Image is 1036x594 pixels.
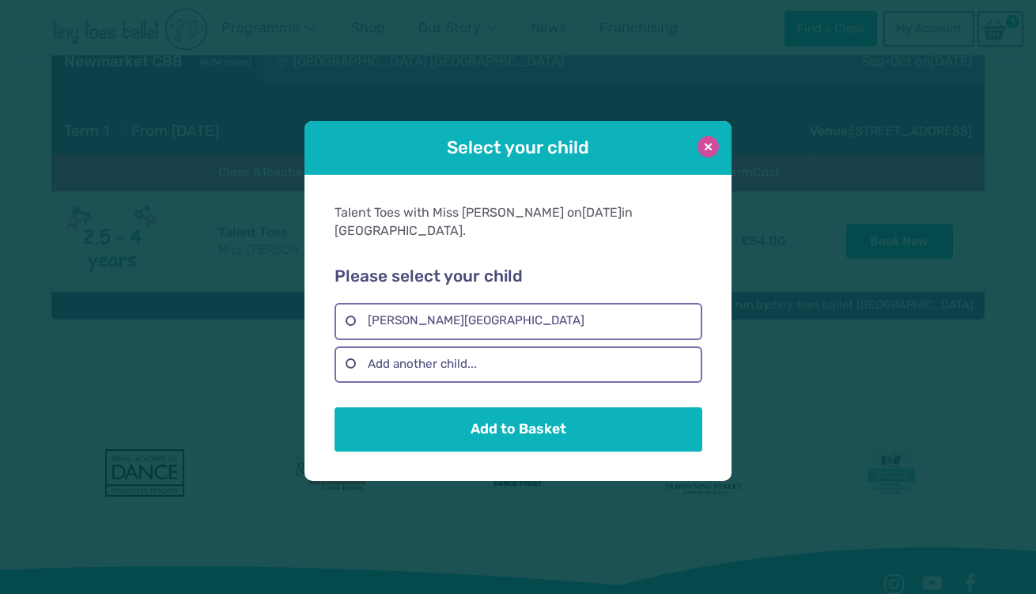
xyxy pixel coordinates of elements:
button: Add to Basket [335,407,701,452]
label: [PERSON_NAME][GEOGRAPHIC_DATA] [335,303,701,339]
label: Add another child... [335,346,701,383]
h2: Please select your child [335,267,701,287]
span: [DATE] [582,205,622,220]
div: Talent Toes with Miss [PERSON_NAME] on in [GEOGRAPHIC_DATA]. [335,204,701,240]
h1: Select your child [349,135,687,160]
